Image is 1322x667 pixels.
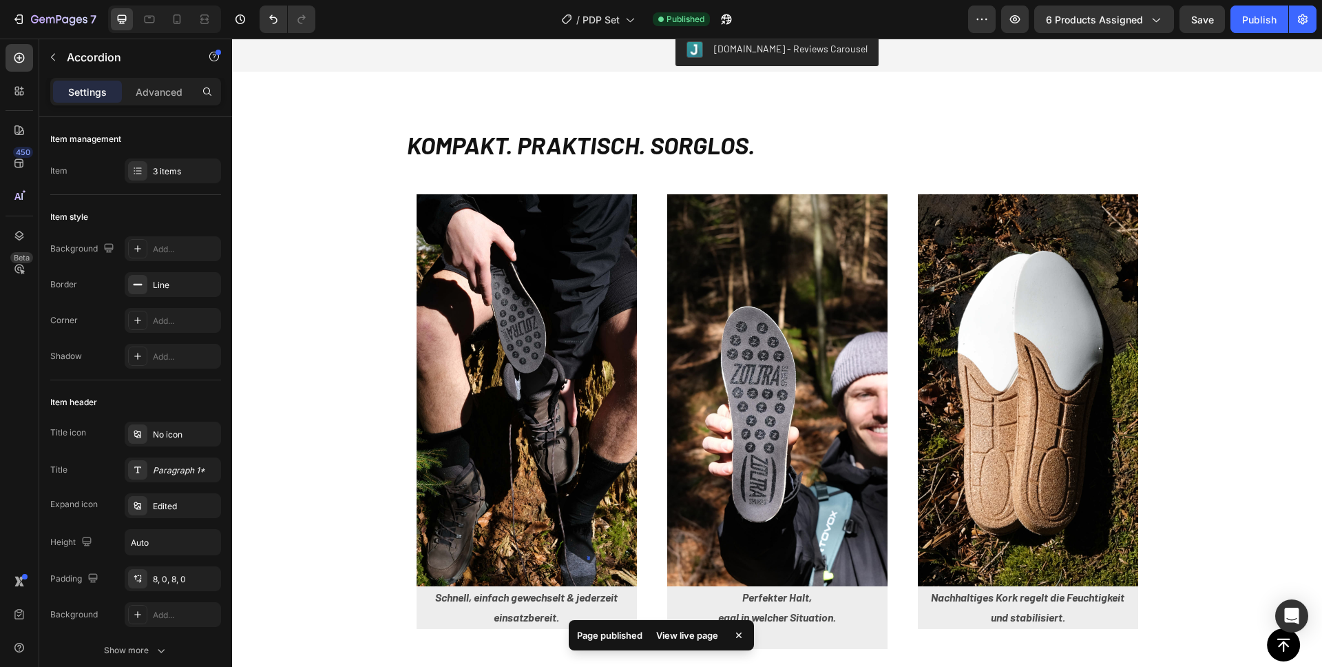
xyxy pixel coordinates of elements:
div: Edited [153,500,218,513]
div: Line [153,279,218,291]
p: 7 [90,11,96,28]
strong: Perfekter Halt, [510,552,580,565]
div: Publish [1242,12,1277,27]
div: Open Intercom Messenger [1275,599,1308,633]
button: Show more [50,638,221,663]
button: Save [1179,6,1225,33]
div: Undo/Redo [260,6,315,33]
span: Save [1191,14,1214,25]
div: Show more [104,644,168,657]
div: Paragraph 1* [153,464,218,477]
div: Height [50,533,95,552]
img: gempages_556258965084701732-ef2d9daf-a71d-4ec3-b764-6349d072ad58.jpg [686,156,906,548]
span: / [576,12,580,27]
h2: KOMPAKT. PRAKTISCH. SORGLOS. [174,90,917,124]
div: Add... [153,351,218,363]
img: gempages_556258965084701732-9e9fd475-41ad-44dc-9a4a-f3bbc287ce20.jpg [185,156,405,548]
div: Add... [153,243,218,256]
div: Border [50,278,77,291]
span: Published [667,13,704,25]
span: 6 products assigned [1046,12,1143,27]
div: Background [50,240,117,258]
div: Item [50,165,67,177]
div: Add... [153,315,218,327]
p: und stabilisiert. [687,569,905,589]
p: Page published [577,628,642,642]
img: Judgeme.png [454,3,471,19]
button: 6 products assigned [1034,6,1174,33]
div: Expand icon [50,498,98,511]
p: Advanced [136,85,182,99]
strong: egal in welcher Situation. [486,572,604,585]
div: Title [50,464,67,476]
div: Title icon [50,427,86,439]
img: gempages_556258965084701732-ffc707a0-bf5a-4996-96d2-d60fe3abd2ed.jpg [435,156,655,548]
div: Background [50,608,98,621]
div: No icon [153,429,218,441]
div: Item style [50,211,88,223]
div: Beta [10,252,33,263]
div: Shadow [50,350,82,362]
iframe: Design area [232,39,1322,667]
strong: Schnell, einfach gewechselt & jederzeit einsatzbereit. [203,552,386,585]
button: 7 [6,6,103,33]
div: View live page [648,626,726,645]
p: Accordion [67,49,184,65]
p: Nachhaltiges Kork regelt die Feuchtigkeit [687,549,905,569]
div: Corner [50,314,78,327]
div: 8, 0, 8, 0 [153,573,218,586]
p: Settings [68,85,107,99]
div: Item header [50,396,97,409]
button: Publish [1230,6,1288,33]
div: Item management [50,133,121,145]
div: 3 items [153,165,218,178]
input: Auto [125,530,220,555]
div: 450 [13,147,33,158]
div: Add... [153,609,218,622]
span: PDP Set [583,12,620,27]
div: [DOMAIN_NAME] - Reviews Carousel [482,3,636,17]
div: Padding [50,570,101,588]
